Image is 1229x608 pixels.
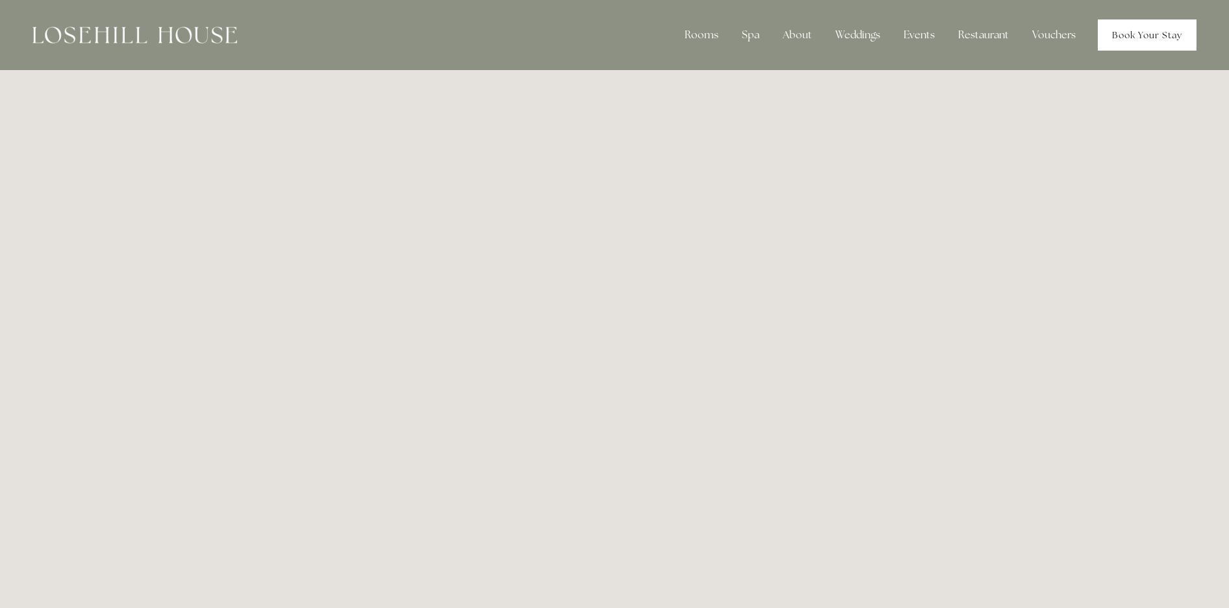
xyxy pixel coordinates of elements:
[674,22,729,48] div: Rooms
[825,22,891,48] div: Weddings
[772,22,822,48] div: About
[893,22,945,48] div: Events
[1098,19,1197,51] a: Book Your Stay
[731,22,770,48] div: Spa
[1022,22,1086,48] a: Vouchers
[32,27,237,43] img: Losehill House
[948,22,1019,48] div: Restaurant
